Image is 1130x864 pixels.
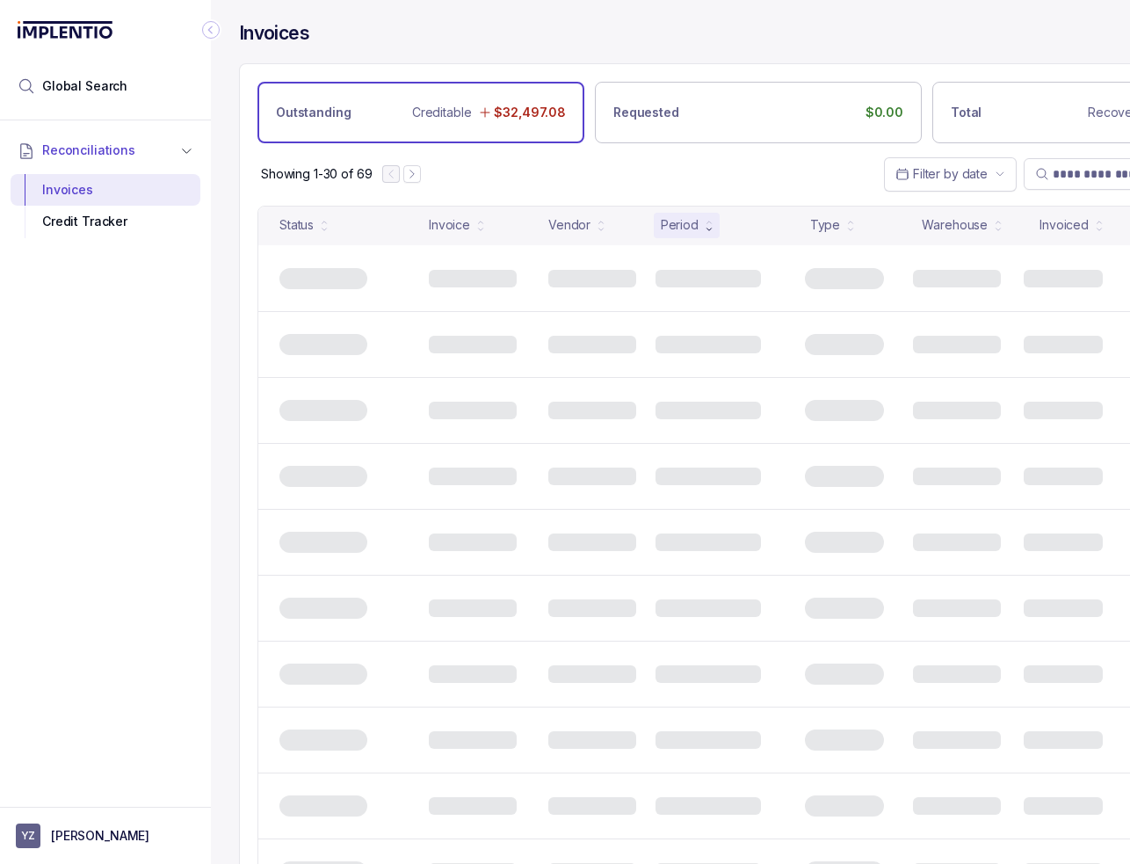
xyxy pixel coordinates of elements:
p: Creditable [412,104,472,121]
div: Credit Tracker [25,206,186,237]
div: Collapse Icon [200,19,221,40]
p: Showing 1-30 of 69 [261,165,372,183]
p: [PERSON_NAME] [51,827,149,845]
button: User initials[PERSON_NAME] [16,824,195,848]
p: $32,497.08 [494,104,566,121]
div: Remaining page entries [261,165,372,183]
p: $0.00 [866,104,903,121]
span: Global Search [42,77,127,95]
p: Requested [613,104,679,121]
div: Status [279,216,314,234]
p: Outstanding [276,104,351,121]
span: Reconciliations [42,142,135,159]
button: Reconciliations [11,131,200,170]
button: Next Page [403,165,421,183]
div: Invoice [429,216,470,234]
div: Invoices [25,174,186,206]
span: Filter by date [913,166,988,181]
div: Vendor [548,216,590,234]
span: User initials [16,824,40,848]
div: Type [810,216,840,234]
div: Warehouse [922,216,988,234]
h4: Invoices [239,21,309,46]
div: Invoiced [1039,216,1089,234]
search: Date Range Picker [895,165,988,183]
div: Reconciliations [11,171,200,242]
div: Period [661,216,699,234]
p: Total [951,104,982,121]
button: Date Range Picker [884,157,1017,191]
